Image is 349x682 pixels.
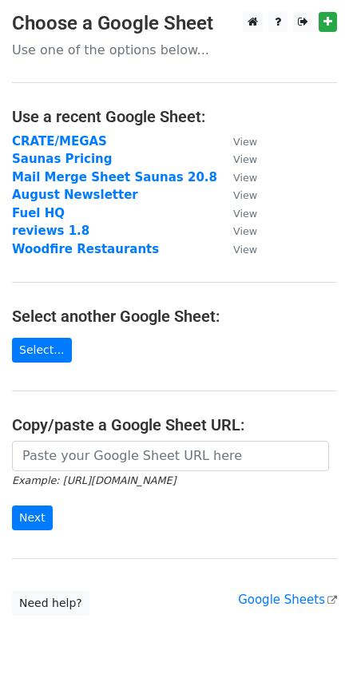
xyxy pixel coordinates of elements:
[12,42,337,58] p: Use one of the options below...
[12,474,176,486] small: Example: [URL][DOMAIN_NAME]
[233,136,257,148] small: View
[12,338,72,363] a: Select...
[217,188,257,202] a: View
[217,242,257,256] a: View
[233,153,257,165] small: View
[12,170,217,184] a: Mail Merge Sheet Saunas 20.8
[238,593,337,607] a: Google Sheets
[12,206,65,220] a: Fuel HQ
[12,152,113,166] a: Saunas Pricing
[12,12,337,35] h3: Choose a Google Sheet
[12,441,329,471] input: Paste your Google Sheet URL here
[217,152,257,166] a: View
[12,134,107,149] a: CRATE/MEGAS
[12,415,337,434] h4: Copy/paste a Google Sheet URL:
[217,206,257,220] a: View
[12,224,89,238] a: reviews 1.8
[217,134,257,149] a: View
[12,506,53,530] input: Next
[12,591,89,616] a: Need help?
[217,224,257,238] a: View
[233,172,257,184] small: View
[233,244,257,256] small: View
[12,107,337,126] h4: Use a recent Google Sheet:
[217,170,257,184] a: View
[233,225,257,237] small: View
[233,189,257,201] small: View
[12,307,337,326] h4: Select another Google Sheet:
[233,208,257,220] small: View
[12,188,138,202] a: August Newsletter
[12,242,159,256] a: Woodfire Restaurants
